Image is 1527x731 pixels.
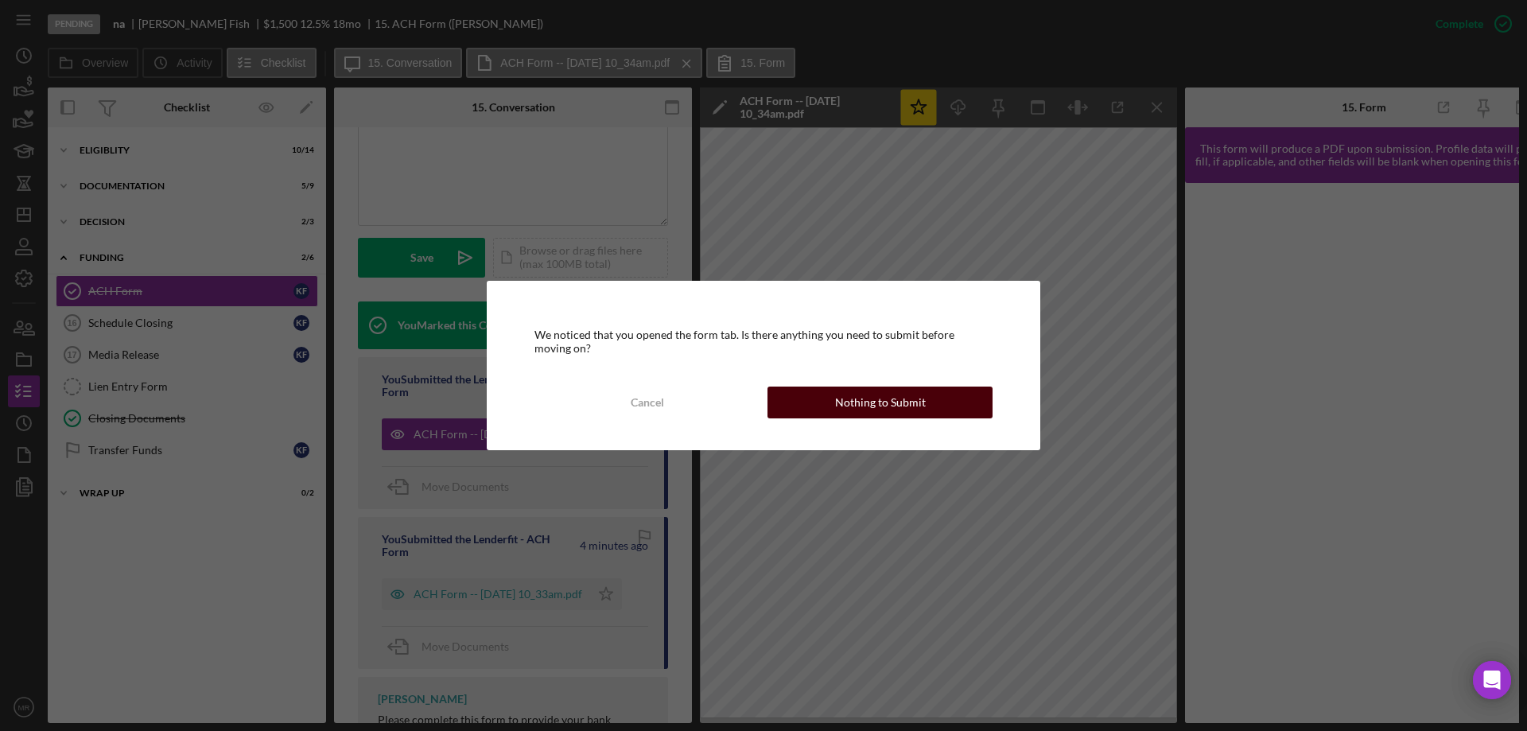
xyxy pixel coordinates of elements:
div: Open Intercom Messenger [1473,661,1511,699]
button: Cancel [534,387,760,418]
div: Nothing to Submit [835,387,926,418]
div: Cancel [631,387,664,418]
button: Nothing to Submit [767,387,993,418]
div: We noticed that you opened the form tab. Is there anything you need to submit before moving on? [534,329,993,354]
